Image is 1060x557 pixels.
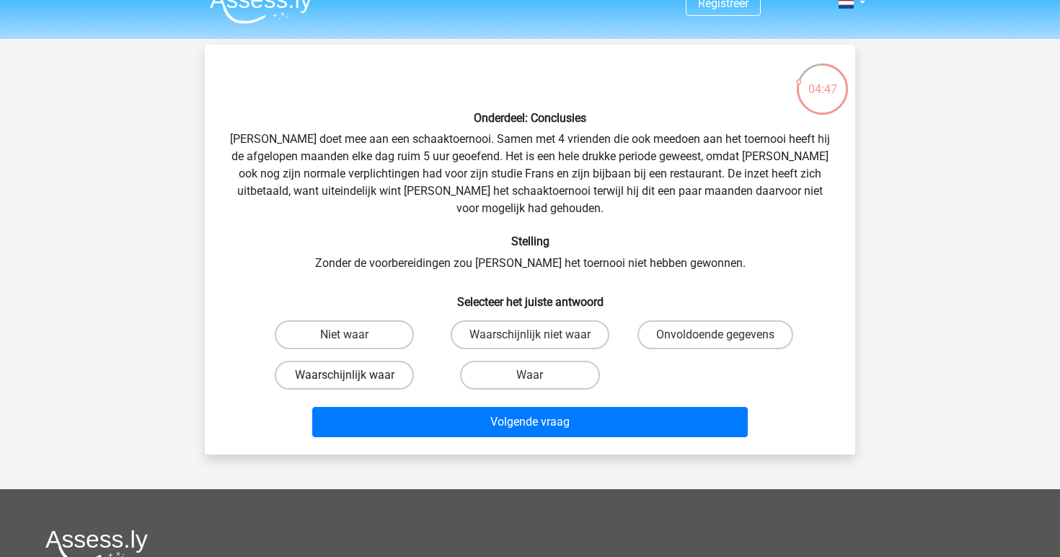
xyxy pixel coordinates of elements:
[211,56,849,443] div: [PERSON_NAME] doet mee aan een schaaktoernooi. Samen met 4 vrienden die ook meedoen aan het toern...
[460,361,599,390] label: Waar
[228,284,832,309] h6: Selecteer het juiste antwoord
[275,320,414,349] label: Niet waar
[637,320,793,349] label: Onvoldoende gegevens
[312,407,748,437] button: Volgende vraag
[795,62,849,98] div: 04:47
[228,234,832,248] h6: Stelling
[275,361,414,390] label: Waarschijnlijk waar
[451,320,609,349] label: Waarschijnlijk niet waar
[228,111,832,125] h6: Onderdeel: Conclusies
